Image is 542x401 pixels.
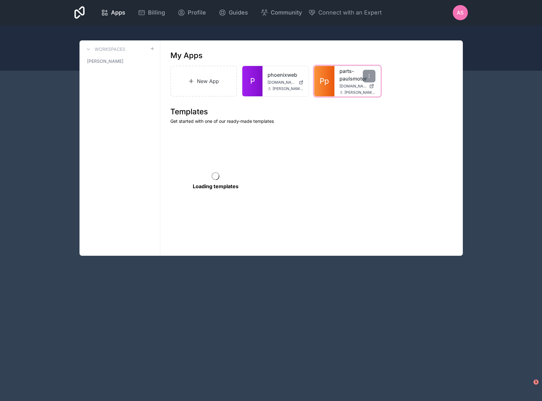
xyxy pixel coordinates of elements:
a: parts-paulsmotor [339,67,375,82]
a: [PERSON_NAME] [85,56,155,67]
a: Workspaces [85,45,125,53]
span: [PERSON_NAME] [87,58,123,64]
button: Connect with an Expert [308,8,382,17]
span: [DOMAIN_NAME] [339,84,367,89]
span: 1 [533,380,539,385]
a: [DOMAIN_NAME] [268,80,303,85]
h1: My Apps [170,51,203,61]
a: Community [256,6,307,20]
span: Billing [148,8,165,17]
span: Pp [320,76,329,86]
span: Profile [188,8,206,17]
span: Connect with an Expert [318,8,382,17]
a: New App [170,66,237,97]
a: Pp [314,66,334,96]
span: [DOMAIN_NAME] [268,80,296,85]
a: phoenixweb [268,71,303,79]
a: P [242,66,262,96]
iframe: Intercom live chat [521,380,536,395]
p: Get started with one of our ready-made templates [170,118,453,124]
span: [PERSON_NAME][EMAIL_ADDRESS][DOMAIN_NAME] [273,86,303,91]
span: [PERSON_NAME][EMAIL_ADDRESS][DOMAIN_NAME] [345,90,375,95]
span: AS [457,9,463,16]
span: P [250,76,255,86]
a: Profile [173,6,211,20]
a: Billing [133,6,170,20]
p: Loading templates [193,183,239,190]
a: Guides [214,6,253,20]
h1: Templates [170,107,453,117]
a: Apps [96,6,130,20]
span: Community [271,8,302,17]
h3: Workspaces [95,46,125,52]
a: [DOMAIN_NAME] [339,84,375,89]
span: Guides [229,8,248,17]
span: Apps [111,8,125,17]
